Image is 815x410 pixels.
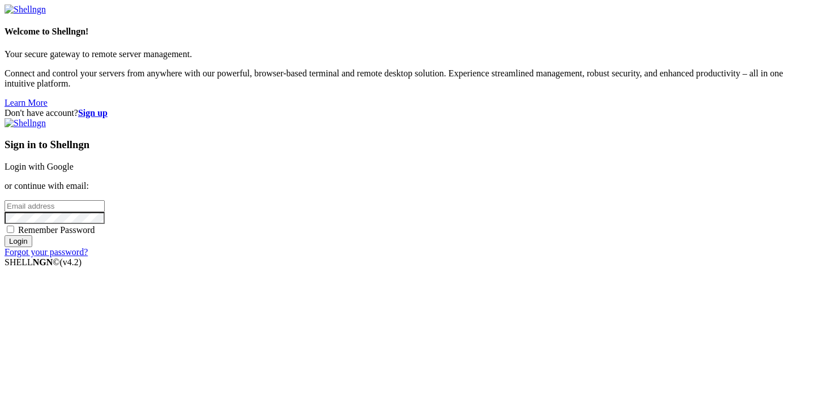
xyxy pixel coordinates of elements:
span: 4.2.0 [60,257,82,267]
a: Sign up [78,108,108,118]
h4: Welcome to Shellngn! [5,27,810,37]
a: Forgot your password? [5,247,88,257]
b: NGN [33,257,53,267]
img: Shellngn [5,118,46,128]
input: Login [5,235,32,247]
span: SHELL © [5,257,81,267]
h3: Sign in to Shellngn [5,139,810,151]
img: Shellngn [5,5,46,15]
input: Email address [5,200,105,212]
input: Remember Password [7,226,14,233]
a: Learn More [5,98,48,107]
a: Login with Google [5,162,74,171]
div: Don't have account? [5,108,810,118]
p: Your secure gateway to remote server management. [5,49,810,59]
span: Remember Password [18,225,95,235]
p: Connect and control your servers from anywhere with our powerful, browser-based terminal and remo... [5,68,810,89]
p: or continue with email: [5,181,810,191]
